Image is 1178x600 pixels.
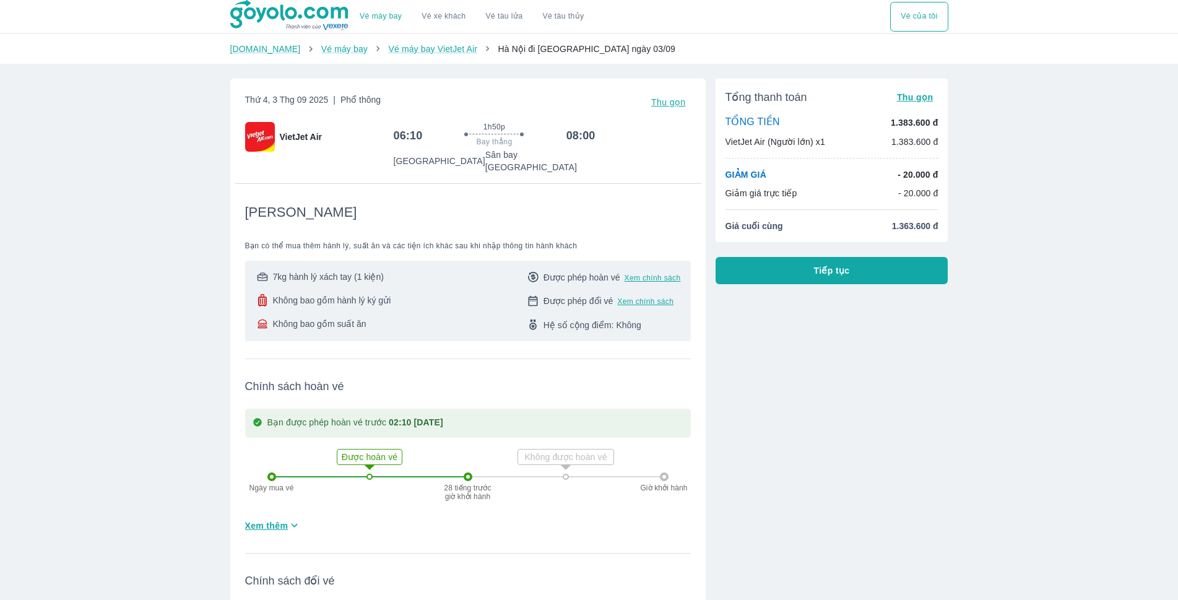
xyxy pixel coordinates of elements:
[725,187,797,199] p: Giảm giá trực tiếp
[892,220,938,232] span: 1.363.600 đ
[245,573,691,588] span: Chính sách đổi vé
[485,149,595,173] p: Sân bay [GEOGRAPHIC_DATA]
[617,297,673,307] button: Xem chính sách
[272,318,366,330] span: Không bao gồm suất ăn
[245,520,288,532] span: Xem thêm
[360,12,402,21] a: Vé máy bay
[892,89,938,106] button: Thu gọn
[483,122,505,132] span: 1h50p
[333,95,336,105] span: |
[897,92,933,102] span: Thu gọn
[498,44,675,54] span: Hà Nội đi [GEOGRAPHIC_DATA] ngày 03/09
[339,451,401,463] p: Được hoàn vé
[422,12,466,21] a: Vé xe khách
[272,294,391,307] span: Không bao gồm hành lý ký gửi
[519,451,612,463] p: Không được hoàn vé
[230,43,948,55] nav: breadcrumb
[240,515,306,536] button: Xem thêm
[267,416,443,430] p: Bạn được phép hoàn vé trước
[272,271,383,283] span: 7kg hành lý xách tay (1 kiện)
[891,116,938,129] p: 1.383.600 đ
[544,319,641,331] span: Hệ số cộng điểm: Không
[725,136,825,148] p: VietJet Air (Người lớn) x1
[388,44,477,54] a: Vé máy bay VietJet Air
[477,137,513,147] span: Bay thẳng
[244,484,300,492] p: Ngày mua vé
[340,95,381,105] span: Phổ thông
[891,136,938,148] p: 1.383.600 đ
[280,131,322,143] span: VietJet Air
[393,128,422,143] h6: 06:10
[898,187,938,199] p: - 20.000 đ
[814,264,850,277] span: Tiếp tục
[245,379,691,394] span: Chính sách hoàn vé
[321,44,368,54] a: Vé máy bay
[245,241,691,251] span: Bạn có thể mua thêm hành lý, suất ăn và các tiện ích khác sau khi nhập thông tin hành khách
[544,271,620,284] span: Được phép hoàn vé
[725,90,807,105] span: Tổng thanh toán
[725,168,766,181] p: GIẢM GIÁ
[544,295,613,307] span: Được phép đổi vé
[725,116,780,129] p: TỔNG TIỀN
[725,220,783,232] span: Giá cuối cùng
[566,128,595,143] h6: 08:00
[245,204,357,221] span: [PERSON_NAME]
[625,273,681,283] button: Xem chính sách
[393,155,485,167] p: [GEOGRAPHIC_DATA]
[636,484,692,492] p: Giờ khởi hành
[532,2,594,32] button: Vé tàu thủy
[646,93,691,111] button: Thu gọn
[350,2,594,32] div: choose transportation mode
[443,484,493,501] p: 28 tiếng trước giờ khởi hành
[898,168,938,181] p: - 20.000 đ
[389,417,443,427] strong: 02:10 [DATE]
[716,257,948,284] button: Tiếp tục
[890,2,948,32] div: choose transportation mode
[476,2,533,32] a: Vé tàu lửa
[890,2,948,32] button: Vé của tôi
[651,97,686,107] span: Thu gọn
[230,44,301,54] a: [DOMAIN_NAME]
[245,93,381,111] span: Thứ 4, 3 Thg 09 2025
